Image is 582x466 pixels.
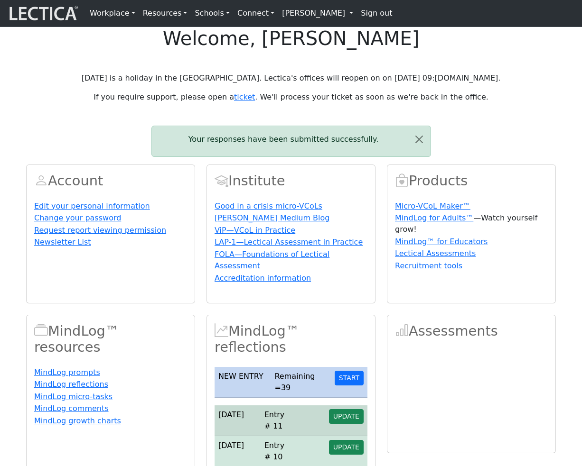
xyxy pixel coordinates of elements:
a: MindLog prompts [34,368,100,377]
button: Close [408,126,431,153]
a: Newsletter List [34,238,91,247]
a: MindLog™ for Educators [395,237,488,246]
span: [DATE] [218,441,244,450]
p: [DATE] is a holiday in the [GEOGRAPHIC_DATA]. Lectica's offices will reopen on on [DATE] 09:[DOMA... [26,73,556,84]
span: UPDATE [333,412,359,420]
button: UPDATE [329,409,364,424]
a: Recruitment tools [395,261,462,270]
td: NEW ENTRY [215,367,271,398]
h2: MindLog™ resources [34,323,187,356]
a: Sign out [357,4,396,23]
a: Edit your personal information [34,201,150,210]
a: FOLA—Foundations of Lectical Assessment [215,250,329,270]
a: MindLog growth charts [34,416,121,425]
a: Workplace [86,4,139,23]
span: MindLog [215,323,228,339]
a: ticket [234,92,255,101]
p: If you require support, please open a . We'll process your ticket as soon as we're back in the of... [26,91,556,103]
a: Connect [234,4,278,23]
span: [DATE] [218,410,244,419]
a: Request report viewing permission [34,226,166,235]
span: UPDATE [333,443,359,451]
a: [PERSON_NAME] [278,4,357,23]
span: 39 [281,383,291,392]
a: Change your password [34,213,121,222]
a: [PERSON_NAME] Medium Blog [215,213,329,222]
td: Remaining = [271,367,330,398]
a: MindLog micro-tasks [34,392,113,401]
span: Assessments [395,323,409,339]
span: MindLog™ resources [34,323,48,339]
a: MindLog reflections [34,380,108,389]
button: UPDATE [329,440,364,455]
td: Entry # 11 [261,405,296,436]
a: MindLog for Adults™ [395,213,473,222]
p: —Watch yourself grow! [395,212,548,235]
img: lecticalive [7,4,78,22]
a: LAP-1—Lectical Assessment in Practice [215,238,363,247]
a: Resources [139,4,191,23]
a: Lectical Assessments [395,249,476,258]
h2: Account [34,173,187,189]
p: Your responses have been submitted successfully. [160,134,408,145]
h2: Assessments [395,323,548,339]
span: Account [34,173,48,189]
h2: Institute [215,173,367,189]
a: Good in a crisis micro-VCoLs [215,201,322,210]
a: Schools [191,4,234,23]
a: MindLog comments [34,404,109,413]
h2: Products [395,173,548,189]
a: ViP—VCoL in Practice [215,226,295,235]
span: Products [395,173,409,189]
a: Micro-VCoL Maker™ [395,201,470,210]
button: START [335,371,364,385]
span: Account [215,173,228,189]
h2: MindLog™ reflections [215,323,367,356]
a: Accreditation information [215,274,311,283]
